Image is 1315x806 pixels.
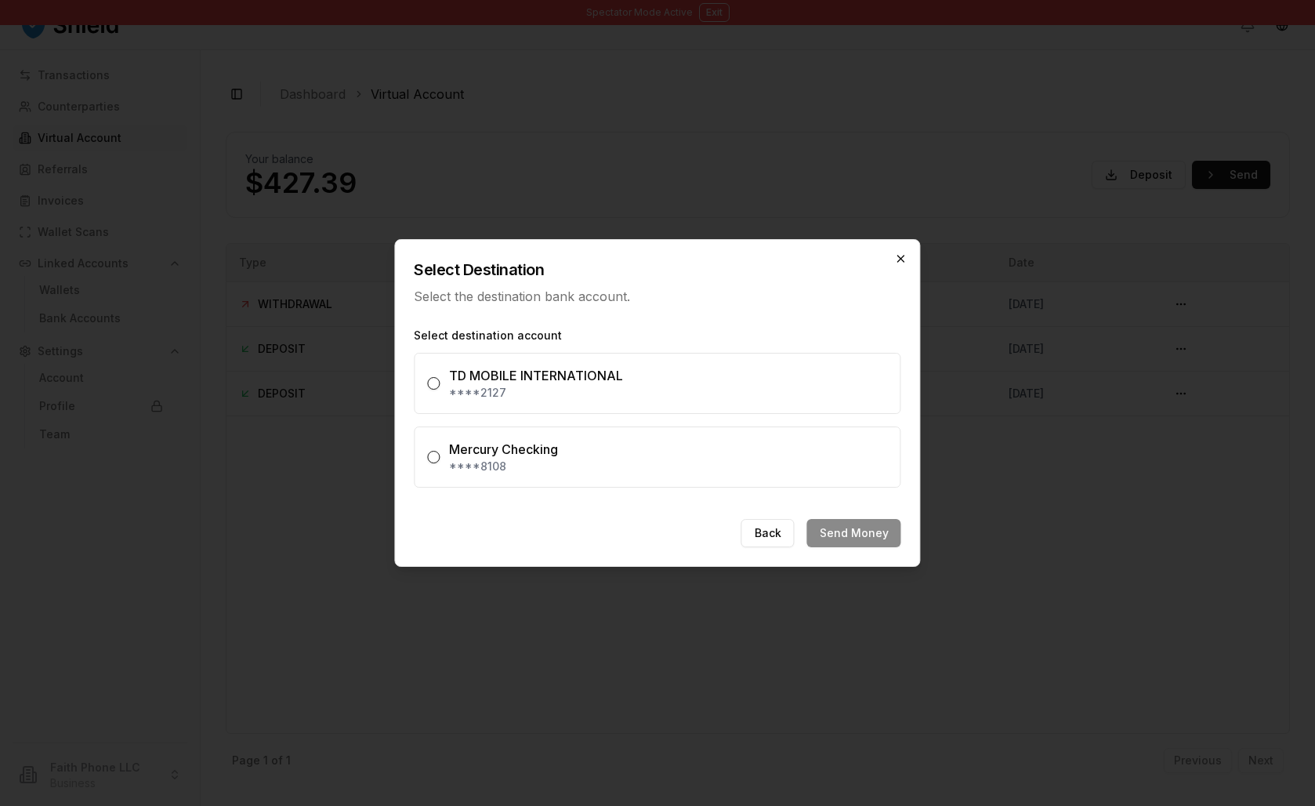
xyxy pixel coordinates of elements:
[449,366,684,385] div: TD MOBILE INTERNATIONAL
[414,328,900,343] label: Select destination account
[414,287,900,306] p: Select the destination bank account.
[449,440,684,459] div: Mercury Checking
[427,451,440,463] button: Mercury Checking****8108
[741,519,795,547] button: Back
[414,259,900,281] h2: Select Destination
[427,377,440,390] button: TD MOBILE INTERNATIONAL****2127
